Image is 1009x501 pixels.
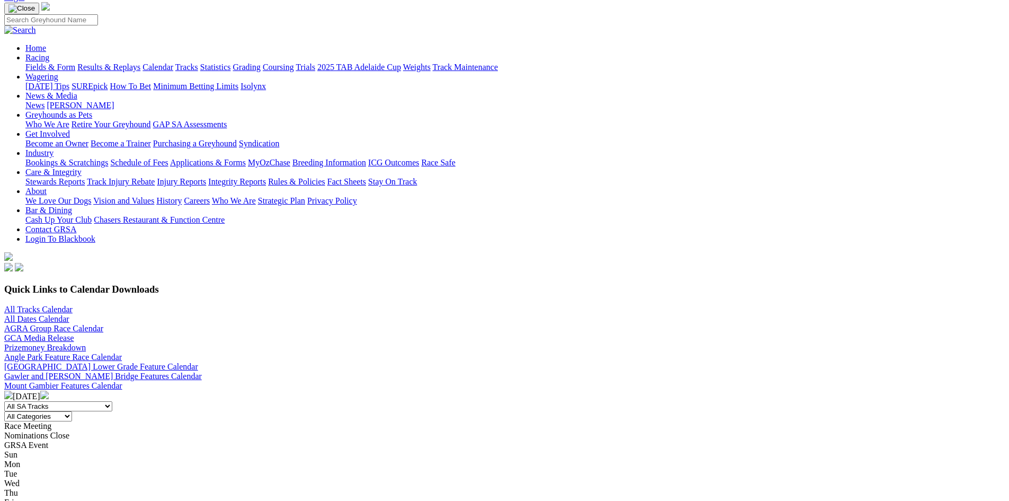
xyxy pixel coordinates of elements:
[41,2,50,11] img: logo-grsa-white.png
[93,196,154,205] a: Vision and Values
[25,120,1005,129] div: Greyhounds as Pets
[25,206,72,215] a: Bar & Dining
[25,196,1005,206] div: About
[307,196,357,205] a: Privacy Policy
[110,158,168,167] a: Schedule of Fees
[142,63,173,72] a: Calendar
[327,177,366,186] a: Fact Sheets
[184,196,210,205] a: Careers
[296,63,315,72] a: Trials
[368,177,417,186] a: Stay On Track
[4,381,122,390] a: Mount Gambier Features Calendar
[4,362,198,371] a: [GEOGRAPHIC_DATA] Lower Grade Feature Calendar
[157,177,206,186] a: Injury Reports
[4,3,39,14] button: Toggle navigation
[156,196,182,205] a: History
[25,234,95,243] a: Login To Blackbook
[433,63,498,72] a: Track Maintenance
[153,120,227,129] a: GAP SA Assessments
[368,158,419,167] a: ICG Outcomes
[4,324,103,333] a: AGRA Group Race Calendar
[25,91,77,100] a: News & Media
[248,158,290,167] a: MyOzChase
[25,82,1005,91] div: Wagering
[25,110,92,119] a: Greyhounds as Pets
[25,215,92,224] a: Cash Up Your Club
[4,469,1005,479] div: Tue
[153,139,237,148] a: Purchasing a Greyhound
[4,25,36,35] img: Search
[170,158,246,167] a: Applications & Forms
[25,63,75,72] a: Fields & Form
[72,82,108,91] a: SUREpick
[4,343,86,352] a: Prizemoney Breakdown
[15,263,23,271] img: twitter.svg
[212,196,256,205] a: Who We Are
[4,284,1005,295] h3: Quick Links to Calendar Downloads
[25,158,108,167] a: Bookings & Scratchings
[4,450,1005,460] div: Sun
[153,82,238,91] a: Minimum Betting Limits
[208,177,266,186] a: Integrity Reports
[25,225,76,234] a: Contact GRSA
[263,63,294,72] a: Coursing
[87,177,155,186] a: Track Injury Rebate
[4,431,1005,441] div: Nominations Close
[4,353,122,362] a: Angle Park Feature Race Calendar
[4,479,1005,488] div: Wed
[72,120,151,129] a: Retire Your Greyhound
[4,460,1005,469] div: Mon
[25,53,49,62] a: Racing
[77,63,140,72] a: Results & Replays
[25,148,53,157] a: Industry
[25,177,1005,187] div: Care & Integrity
[200,63,231,72] a: Statistics
[4,314,69,323] a: All Dates Calendar
[25,120,69,129] a: Who We Are
[403,63,431,72] a: Weights
[4,333,74,342] a: GCA Media Release
[175,63,198,72] a: Tracks
[4,372,202,381] a: Gawler and [PERSON_NAME] Bridge Features Calendar
[4,441,1005,450] div: GRSA Event
[292,158,366,167] a: Breeding Information
[110,82,151,91] a: How To Bet
[8,4,35,13] img: Close
[25,101,44,110] a: News
[258,196,305,205] a: Strategic Plan
[25,139,1005,148] div: Get Involved
[4,252,13,261] img: logo-grsa-white.png
[25,63,1005,72] div: Racing
[4,391,1005,401] div: [DATE]
[25,187,47,196] a: About
[25,101,1005,110] div: News & Media
[25,168,82,177] a: Care & Integrity
[91,139,151,148] a: Become a Trainer
[25,72,58,81] a: Wagering
[94,215,225,224] a: Chasers Restaurant & Function Centre
[4,421,1005,431] div: Race Meeting
[239,139,279,148] a: Syndication
[4,488,1005,498] div: Thu
[25,177,85,186] a: Stewards Reports
[47,101,114,110] a: [PERSON_NAME]
[268,177,325,186] a: Rules & Policies
[4,391,13,399] img: chevron-left-pager-white.svg
[4,14,98,25] input: Search
[40,391,49,399] img: chevron-right-pager-white.svg
[25,82,69,91] a: [DATE] Tips
[25,43,46,52] a: Home
[240,82,266,91] a: Isolynx
[25,158,1005,168] div: Industry
[233,63,261,72] a: Grading
[4,263,13,271] img: facebook.svg
[25,196,91,205] a: We Love Our Dogs
[4,305,73,314] a: All Tracks Calendar
[317,63,401,72] a: 2025 TAB Adelaide Cup
[421,158,455,167] a: Race Safe
[25,139,88,148] a: Become an Owner
[25,215,1005,225] div: Bar & Dining
[25,129,70,138] a: Get Involved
